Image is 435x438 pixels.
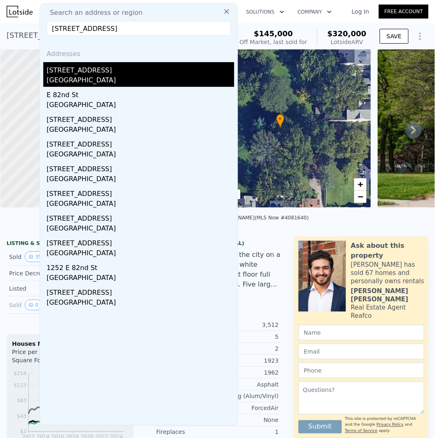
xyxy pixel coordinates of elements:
[218,380,279,389] div: Asphalt
[351,241,424,261] div: Ask about this property
[299,363,424,378] input: Phone
[47,161,234,174] div: [STREET_ADDRESS]
[218,333,279,341] div: 5
[351,287,424,303] div: [PERSON_NAME] [PERSON_NAME]
[9,269,62,277] div: Price Decrease
[14,382,26,388] tspan: $123
[47,199,234,210] div: [GEOGRAPHIC_DATA]
[17,413,26,419] tspan: $43
[47,248,234,260] div: [GEOGRAPHIC_DATA]
[218,404,279,412] div: ForcedAir
[43,42,234,62] div: Addresses
[351,312,372,320] div: Reafco
[25,300,42,310] button: View historical data
[218,392,279,401] div: Siding (Alum/Vinyl)
[240,5,291,19] button: Solutions
[358,191,363,202] span: −
[9,252,62,262] div: Sold
[218,368,279,377] div: 1962
[47,112,234,125] div: [STREET_ADDRESS]
[47,273,234,284] div: [GEOGRAPHIC_DATA]
[345,429,378,433] a: Terms of Service
[412,28,428,44] button: Show Options
[47,149,234,161] div: [GEOGRAPHIC_DATA]
[25,252,45,262] button: View historical data
[345,416,424,434] div: This site is protected by reCAPTCHA and the Google and apply.
[276,115,285,123] span: •
[47,224,234,235] div: [GEOGRAPHIC_DATA]
[47,260,234,273] div: 1252 E 82nd St
[351,303,406,312] div: Real Estate Agent
[12,340,129,348] div: Houses Median Sale
[47,174,234,186] div: [GEOGRAPHIC_DATA]
[47,87,234,100] div: E 82nd St
[47,21,231,36] input: Enter an address, city, region, neighborhood or zip code
[218,345,279,353] div: 2
[43,8,143,18] span: Search an address or region
[358,179,363,189] span: +
[14,370,26,376] tspan: $154
[181,215,309,221] div: Listed by RE/[PERSON_NAME] (MLS Now #4081640)
[299,344,424,359] input: Email
[291,5,339,19] button: Company
[9,300,64,310] div: Sold
[379,5,428,19] a: Free Account
[20,429,26,435] tspan: $3
[218,321,279,329] div: 3,512
[47,298,234,309] div: [GEOGRAPHIC_DATA]
[299,325,424,340] input: Name
[12,348,71,369] div: Price per Square Foot
[7,6,33,17] img: Lotside
[354,191,367,203] a: Zoom out
[218,416,279,424] div: None
[299,420,342,433] button: Submit
[156,428,218,436] div: Fireplaces
[47,136,234,149] div: [STREET_ADDRESS]
[9,284,62,293] div: Listed
[47,235,234,248] div: [STREET_ADDRESS]
[354,178,367,191] a: Zoom in
[380,29,409,44] button: SAVE
[17,398,26,404] tspan: $83
[47,100,234,112] div: [GEOGRAPHIC_DATA]
[47,210,234,224] div: [STREET_ADDRESS]
[327,29,367,38] span: $320,000
[254,29,293,38] span: $145,000
[7,30,173,41] div: [STREET_ADDRESS] , South Euclid , OH 44121
[276,114,285,128] div: •
[377,422,404,427] a: Privacy Policy
[47,186,234,199] div: [STREET_ADDRESS]
[218,356,279,365] div: 1923
[47,75,234,87] div: [GEOGRAPHIC_DATA]
[47,62,234,75] div: [STREET_ADDRESS]
[218,428,279,436] div: 1
[47,125,234,136] div: [GEOGRAPHIC_DATA]
[7,240,134,248] div: LISTING & SALE HISTORY
[240,38,307,46] div: Off Market, last sold for
[327,38,367,46] div: Lotside ARV
[47,284,234,298] div: [STREET_ADDRESS]
[342,7,379,16] a: Log In
[351,261,424,285] div: [PERSON_NAME] has sold 67 homes and personally owns rentals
